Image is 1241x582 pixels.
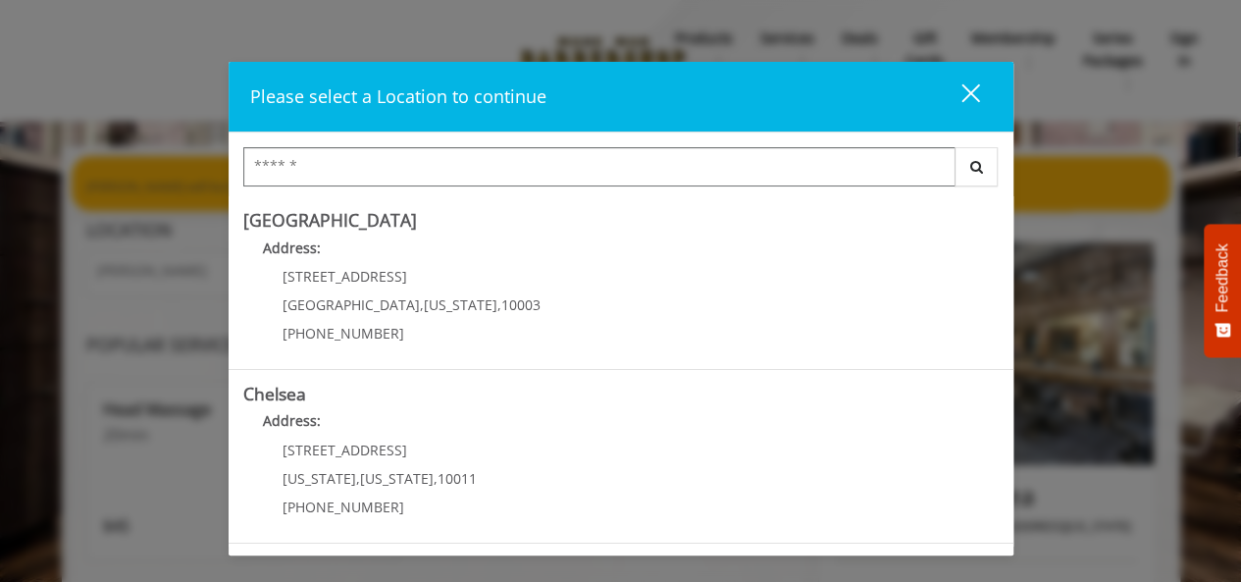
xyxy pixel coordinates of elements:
[243,382,306,405] b: Chelsea
[283,498,404,516] span: [PHONE_NUMBER]
[497,295,501,314] span: ,
[434,469,438,488] span: ,
[263,411,321,430] b: Address:
[283,295,420,314] span: [GEOGRAPHIC_DATA]
[243,208,417,232] b: [GEOGRAPHIC_DATA]
[1204,224,1241,357] button: Feedback - Show survey
[283,469,356,488] span: [US_STATE]
[250,84,546,108] span: Please select a Location to continue
[360,469,434,488] span: [US_STATE]
[965,160,988,174] i: Search button
[243,147,956,186] input: Search Center
[420,295,424,314] span: ,
[263,238,321,257] b: Address:
[501,295,541,314] span: 10003
[283,267,407,286] span: [STREET_ADDRESS]
[438,469,477,488] span: 10011
[283,324,404,343] span: [PHONE_NUMBER]
[243,147,999,196] div: Center Select
[424,295,497,314] span: [US_STATE]
[939,82,978,112] div: close dialog
[925,77,992,117] button: close dialog
[1214,243,1231,312] span: Feedback
[283,441,407,459] span: [STREET_ADDRESS]
[356,469,360,488] span: ,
